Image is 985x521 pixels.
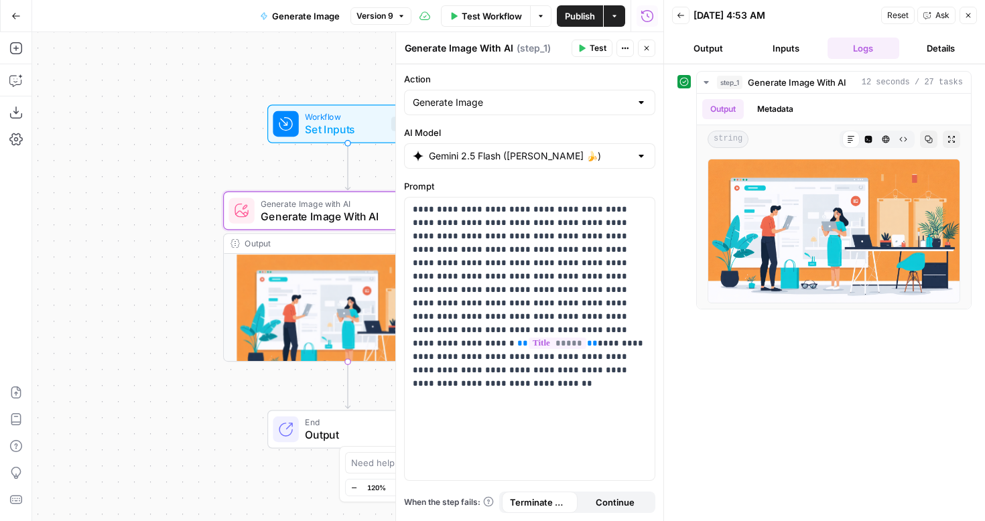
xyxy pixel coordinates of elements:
[245,237,447,250] div: Output
[749,99,801,119] button: Metadata
[404,179,655,193] label: Prompt
[717,76,742,89] span: step_1
[462,9,522,23] span: Test Workflow
[252,5,348,27] button: Generate Image
[697,94,971,309] div: 12 seconds / 27 tasks
[557,5,603,27] button: Publish
[881,7,915,24] button: Reset
[405,42,513,55] textarea: Generate Image With AI
[224,254,472,381] img: image.png
[305,110,385,123] span: Workflow
[345,143,350,190] g: Edge from start to step_1
[305,121,385,137] span: Set Inputs
[517,42,551,55] span: ( step_1 )
[672,38,744,59] button: Output
[935,9,949,21] span: Ask
[404,72,655,86] label: Action
[708,131,748,148] span: string
[404,126,655,139] label: AI Model
[223,410,472,449] div: EndOutput
[356,10,393,22] span: Version 9
[367,482,386,493] span: 120%
[578,492,653,513] button: Continue
[413,96,631,109] input: Generate Image
[572,40,612,57] button: Test
[828,38,900,59] button: Logs
[350,7,411,25] button: Version 9
[223,192,472,362] div: Generate Image with AIGenerate Image With AIStep 1Output
[272,9,340,23] span: Generate Image
[750,38,822,59] button: Inputs
[345,362,350,408] g: Edge from step_1 to end
[510,496,570,509] span: Terminate Workflow
[404,496,494,508] a: When the step fails:
[596,496,635,509] span: Continue
[565,9,595,23] span: Publish
[441,5,530,27] button: Test Workflow
[697,72,971,93] button: 12 seconds / 27 tasks
[887,9,909,21] span: Reset
[708,159,960,303] img: output preview
[261,197,430,210] span: Generate Image with AI
[702,99,744,119] button: Output
[748,76,846,89] span: Generate Image With AI
[305,427,414,443] span: Output
[905,38,977,59] button: Details
[862,76,963,88] span: 12 seconds / 27 tasks
[261,208,430,224] span: Generate Image With AI
[223,104,472,143] div: WorkflowSet InputsInputs
[429,149,631,163] input: Select a model
[917,7,956,24] button: Ask
[305,416,414,429] span: End
[590,42,606,54] span: Test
